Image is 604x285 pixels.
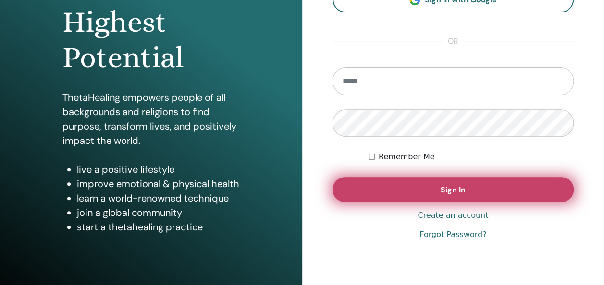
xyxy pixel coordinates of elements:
p: ThetaHealing empowers people of all backgrounds and religions to find purpose, transform lives, a... [62,90,240,148]
li: learn a world-renowned technique [77,191,240,205]
li: start a thetahealing practice [77,220,240,234]
a: Forgot Password? [419,229,486,240]
li: live a positive lifestyle [77,162,240,177]
button: Sign In [333,177,574,202]
a: Create an account [418,210,488,221]
span: Sign In [441,185,466,195]
li: improve emotional & physical health [77,177,240,191]
div: Keep me authenticated indefinitely or until I manually logout [369,151,574,163]
li: join a global community [77,205,240,220]
span: or [443,36,463,47]
label: Remember Me [379,151,435,163]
